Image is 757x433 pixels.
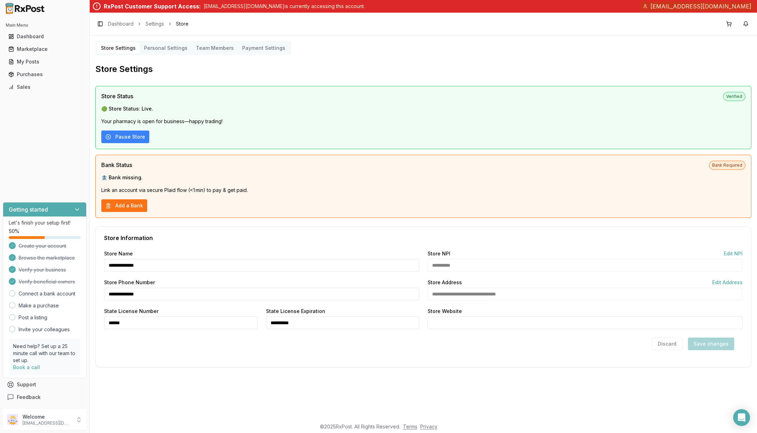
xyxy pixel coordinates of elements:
div: My Posts [8,58,81,65]
a: Invite your colleagues [19,326,70,333]
img: User avatar [7,414,18,425]
a: Dashboard [6,30,84,43]
button: Marketplace [3,44,87,55]
button: Add a Bank [101,199,147,212]
label: Store Phone Number [104,280,155,285]
h2: Store Settings [95,64,751,75]
p: [EMAIL_ADDRESS][DOMAIN_NAME] [22,420,71,426]
div: Marketplace [8,46,81,53]
nav: breadcrumb [108,20,189,27]
p: Welcome [22,413,71,420]
div: Purchases [8,71,81,78]
p: 🏦 Bank missing. [101,174,745,181]
button: Payment Settings [238,42,289,54]
span: [EMAIL_ADDRESS][DOMAIN_NAME] [650,2,751,11]
a: Post a listing [19,314,47,321]
img: RxPost Logo [3,3,48,14]
button: Personal Settings [140,42,192,54]
span: Bank Required [709,161,745,170]
span: Store [176,20,189,27]
button: Sales [3,81,87,93]
div: Sales [8,84,81,91]
label: Store Website [428,309,462,314]
button: Purchases [3,69,87,80]
p: 🟢 Store Status: Live. [101,105,745,112]
label: Store Address [428,280,462,285]
span: Store Status [101,92,133,100]
span: Verify beneficial owners [19,278,75,285]
div: RxPost Customer Support Access: [104,2,201,11]
a: Sales [6,81,84,93]
span: Verify your business [19,266,66,273]
p: Need help? Set up a 25 minute call with our team to set up. [13,343,76,364]
span: 50 % [9,228,19,235]
a: Purchases [6,68,84,81]
a: Dashboard [108,20,134,27]
span: Verified [723,92,745,101]
p: [EMAIL_ADDRESS][DOMAIN_NAME] is currently accessing this account. [204,3,365,10]
button: Pause Store [101,131,149,143]
button: Team Members [192,42,238,54]
button: Store Settings [97,42,140,54]
a: Privacy [420,424,437,429]
div: Store Information [104,235,743,241]
h3: Getting started [9,205,48,214]
a: My Posts [6,55,84,68]
a: Connect a bank account [19,290,75,297]
label: Store NPI [428,251,450,256]
label: State License Number [104,309,158,314]
p: Your pharmacy is open for business—happy trading! [101,118,745,125]
label: State License Expiration [266,309,325,314]
button: My Posts [3,56,87,67]
a: Terms [403,424,417,429]
div: Dashboard [8,33,81,40]
h2: Main Menu [6,22,84,28]
button: Feedback [3,391,87,404]
p: Link an account via secure Plaid flow (<1 min) to pay & get paid. [101,187,745,194]
a: Marketplace [6,43,84,55]
a: Settings [145,20,164,27]
label: Store Name [104,251,133,256]
span: Feedback [17,394,41,401]
span: Browse the marketplace [19,254,75,261]
button: Dashboard [3,31,87,42]
a: Make a purchase [19,302,59,309]
span: Create your account [19,242,66,249]
a: Book a call [13,364,40,370]
div: Open Intercom Messenger [733,409,750,426]
button: Support [3,378,87,391]
p: Let's finish your setup first! [9,219,81,226]
span: Bank Status [101,161,132,169]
